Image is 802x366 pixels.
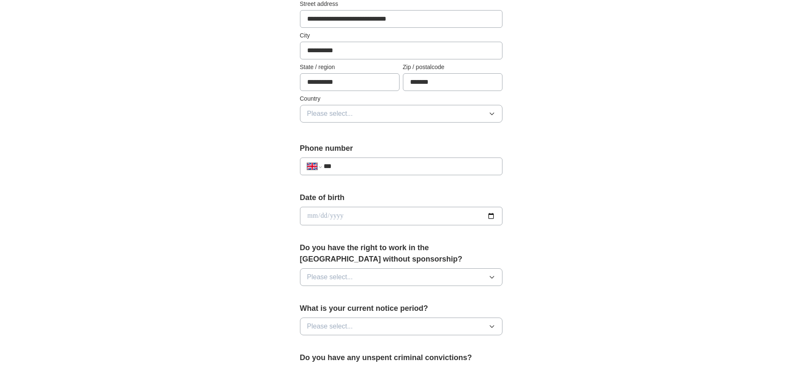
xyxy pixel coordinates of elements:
[300,318,502,335] button: Please select...
[300,242,502,265] label: Do you have the right to work in the [GEOGRAPHIC_DATA] without sponsorship?
[300,31,502,40] label: City
[307,272,353,282] span: Please select...
[300,268,502,286] button: Please select...
[300,192,502,203] label: Date of birth
[300,352,502,363] label: Do you have any unspent criminal convictions?
[307,109,353,119] span: Please select...
[307,321,353,331] span: Please select...
[300,94,502,103] label: Country
[300,143,502,154] label: Phone number
[300,63,400,72] label: State / region
[300,105,502,123] button: Please select...
[403,63,502,72] label: Zip / postalcode
[300,303,502,314] label: What is your current notice period?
